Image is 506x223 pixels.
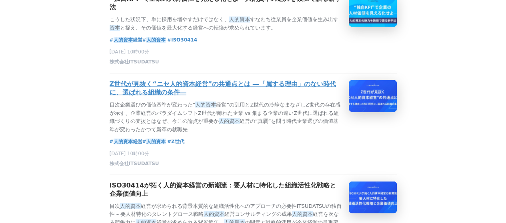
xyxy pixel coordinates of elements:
em: 資本 [229,118,240,124]
em: 人的 [114,37,123,43]
p: 目次企業選びの価値基準が変わった“ 経営”の乱用とZ世代の冷静なまなざしZ世代の存在感が示す、企業経営のパラダイムシフトZ世代が離れた企業 vs 集まる企業の違いZ世代に選ばれる組織づくりの支援... [110,101,342,134]
em: 資本 [302,211,313,217]
a: #人的資本経営 [110,137,142,145]
em: 資本 [130,203,141,209]
em: 人的 [120,203,130,209]
a: Z世代が見抜く“ニセ人的資本経営”の共通点とは ―「属する理由」のない時代に、選ばれる組織の条件―目次企業選びの価値基準が変わった“人的資本経営”の乱用とZ世代の冷静なまなざしZ世代の存在感が示... [110,80,397,134]
em: 資本 [240,16,250,22]
a: #人的資本経営 [110,36,142,44]
a: 株式会社ITSUDATSU [110,162,159,168]
em: 人的 [114,138,123,144]
em: 資本 [156,138,166,144]
h3: ISO30414が拓く人的資本経営の新潮流：要人材に特化した組織活性化戦略と企業価値向上 [110,181,342,198]
a: #人的資本 [142,137,167,145]
a: #Z世代 [167,137,184,145]
em: 資本 [110,25,120,31]
span: # [142,36,167,44]
em: 人的 [146,37,156,43]
em: 人的 [292,211,302,217]
span: 株式会社ITSUDATSU [110,59,159,65]
span: # [142,137,167,145]
em: 人的 [229,16,240,22]
em: 資本 [123,138,133,144]
p: [DATE] 10時00分 [110,49,397,55]
em: 資本 [214,211,224,217]
em: 人的 [195,101,206,107]
p: [DATE] 10時00分 [110,150,397,157]
p: こうした状況下、単に採用を増やすだけではなく、 すなわち従業員を企業価値を生み出す と捉え、その価値を最大化する経営への転換が求められています。 [110,16,342,32]
h3: Z世代が見抜く“ニセ人的資本経営”の共通点とは ―「属する理由」のない時代に、選ばれる組織の条件― [110,80,342,97]
a: 株式会社ITSUDATSU [110,61,159,67]
em: 資本 [156,37,166,43]
span: 株式会社ITSUDATSU [110,160,159,167]
a: #人的資本 [142,36,167,44]
em: 資本 [206,101,216,107]
a: #ISO30414 [167,36,197,44]
em: 資本 [123,37,133,43]
em: 人的 [219,118,229,124]
span: # 経営 [110,36,142,44]
em: 人的 [146,138,156,144]
em: 人的 [204,211,214,217]
span: # 経営 [110,137,142,145]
